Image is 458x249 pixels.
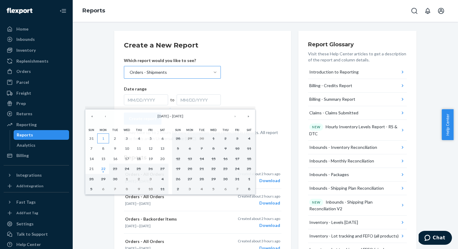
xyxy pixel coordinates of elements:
[189,187,191,191] abbr: November 3, 2025
[17,132,33,138] div: Reports
[114,187,116,191] abbr: October 7, 2025
[4,99,69,108] a: Prep
[133,174,145,184] button: October 2, 2025
[160,146,164,151] abbr: September 13, 2025
[231,133,243,144] button: October 3, 2025
[231,174,243,184] button: October 31, 2025
[148,128,153,132] abbr: Friday
[308,216,407,229] button: Inventory - Levels [DATE]
[101,166,105,171] abbr: September 22, 2025
[4,170,69,180] button: Integrations
[121,164,133,174] button: September 24, 2025
[16,183,43,188] div: Add Integration
[89,177,94,181] abbr: September 28, 2025
[220,174,231,184] button: October 30, 2025
[97,184,109,194] button: October 6, 2025
[4,56,69,66] a: Replenishments
[184,184,196,194] button: November 3, 2025
[184,154,196,164] button: October 13, 2025
[201,146,203,151] abbr: October 7, 2025
[235,146,239,151] abbr: October 10, 2025
[196,174,207,184] button: October 28, 2025
[130,69,167,75] div: Orders - Shipments
[157,174,168,184] button: October 4, 2025
[308,182,407,195] button: Inbounds - Shipping Plan Reconciliation
[211,177,216,181] abbr: October 29, 2025
[148,156,153,161] abbr: September 19, 2025
[89,166,94,171] abbr: September 21, 2025
[157,164,168,174] button: September 27, 2025
[112,110,228,123] button: [DATE] – [DATE]
[172,164,184,174] button: October 19, 2025
[235,166,239,171] abbr: October 24, 2025
[16,68,31,74] div: Orders
[145,164,157,174] button: September 26, 2025
[97,143,109,154] button: September 8, 2025
[196,184,207,194] button: November 4, 2025
[220,184,231,194] button: November 6, 2025
[4,45,69,55] a: Inventory
[408,5,420,17] button: Open Search Box
[184,143,196,154] button: October 6, 2025
[309,110,358,116] div: Claims - Claims Submitted
[145,174,157,184] button: October 3, 2025
[172,184,184,194] button: November 2, 2025
[113,156,117,161] abbr: September 16, 2025
[4,109,69,119] a: Returns
[243,143,255,154] button: October 11, 2025
[133,143,145,154] button: September 11, 2025
[133,164,145,174] button: September 25, 2025
[145,133,157,144] button: September 5, 2025
[114,136,116,141] abbr: September 2, 2025
[121,184,133,194] button: October 8, 2025
[188,136,192,141] abbr: September 29, 2025
[113,177,117,181] abbr: September 30, 2025
[89,156,94,161] abbr: September 14, 2025
[145,143,157,154] button: September 12, 2025
[247,166,251,171] abbr: October 25, 2025
[102,136,104,141] abbr: September 1, 2025
[113,166,117,171] abbr: September 23, 2025
[199,128,204,132] abbr: Tuesday
[223,177,227,181] abbr: October 30, 2025
[109,143,121,154] button: September 9, 2025
[124,94,168,105] div: MM/DD/YYYY
[238,216,280,221] p: Created about 2 hours ago
[148,187,153,191] abbr: October 10, 2025
[125,224,136,228] time: [DATE]
[4,120,69,129] a: Reporting
[157,184,168,194] button: October 11, 2025
[308,93,407,106] button: Billing - Summary Report
[133,184,145,194] button: October 9, 2025
[125,238,227,244] p: Orders - All Orders
[16,111,32,117] div: Returns
[247,156,251,161] abbr: October 18, 2025
[109,154,121,164] button: September 16, 2025
[85,110,99,123] button: «
[247,146,251,151] abbr: October 11, 2025
[133,154,145,164] button: September 18, 2025
[85,164,97,174] button: September 21, 2025
[85,174,97,184] button: September 28, 2025
[124,189,281,211] button: Orders - All Orders[DATE]—[DATE]Created about 2 hours agoDownload
[175,128,181,132] abbr: Sunday
[200,136,204,141] abbr: September 30, 2025
[16,79,29,85] div: Parcel
[238,200,280,206] div: Download
[231,143,243,154] button: October 10, 2025
[97,174,109,184] button: September 29, 2025
[16,90,31,96] div: Freight
[125,201,227,206] p: —
[121,133,133,144] button: September 3, 2025
[148,166,153,171] abbr: September 26, 2025
[172,154,184,164] button: October 12, 2025
[126,187,128,191] abbr: October 8, 2025
[238,194,280,199] p: Created about 2 hours ago
[16,172,42,178] div: Integrations
[136,128,142,132] abbr: Thursday
[220,154,231,164] button: October 16, 2025
[125,223,227,228] p: —
[145,154,157,164] button: September 19, 2025
[235,177,239,181] abbr: October 31, 2025
[109,184,121,194] button: October 7, 2025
